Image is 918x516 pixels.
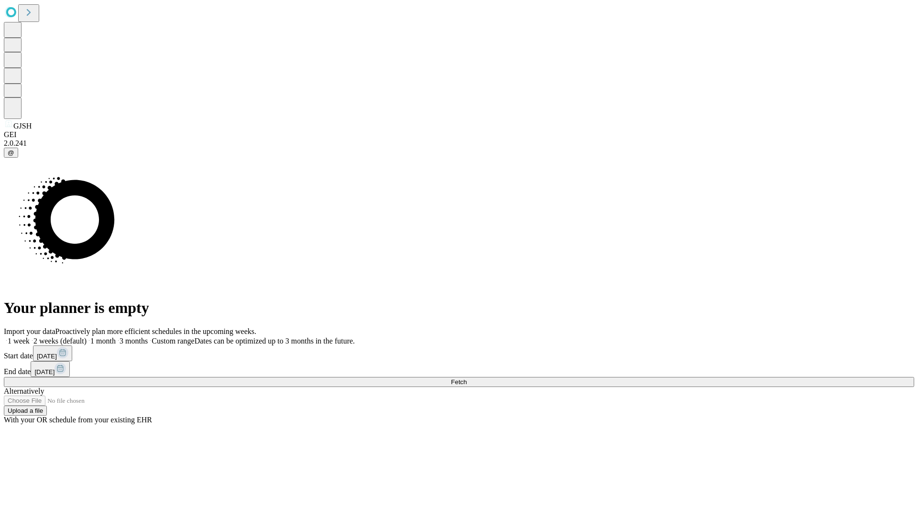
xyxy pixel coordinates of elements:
h1: Your planner is empty [4,299,914,317]
span: Dates can be optimized up to 3 months in the future. [195,337,355,345]
span: Fetch [451,378,467,386]
span: Proactively plan more efficient schedules in the upcoming weeks. [55,327,256,335]
span: 1 week [8,337,30,345]
span: [DATE] [34,368,55,376]
div: 2.0.241 [4,139,914,148]
button: [DATE] [33,345,72,361]
span: @ [8,149,14,156]
div: Start date [4,345,914,361]
span: Import your data [4,327,55,335]
span: GJSH [13,122,32,130]
span: With your OR schedule from your existing EHR [4,416,152,424]
span: 3 months [120,337,148,345]
span: Custom range [152,337,194,345]
span: 2 weeks (default) [33,337,87,345]
button: [DATE] [31,361,70,377]
div: End date [4,361,914,377]
span: [DATE] [37,353,57,360]
span: 1 month [90,337,116,345]
div: GEI [4,130,914,139]
span: Alternatively [4,387,44,395]
button: Fetch [4,377,914,387]
button: @ [4,148,18,158]
button: Upload a file [4,406,47,416]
